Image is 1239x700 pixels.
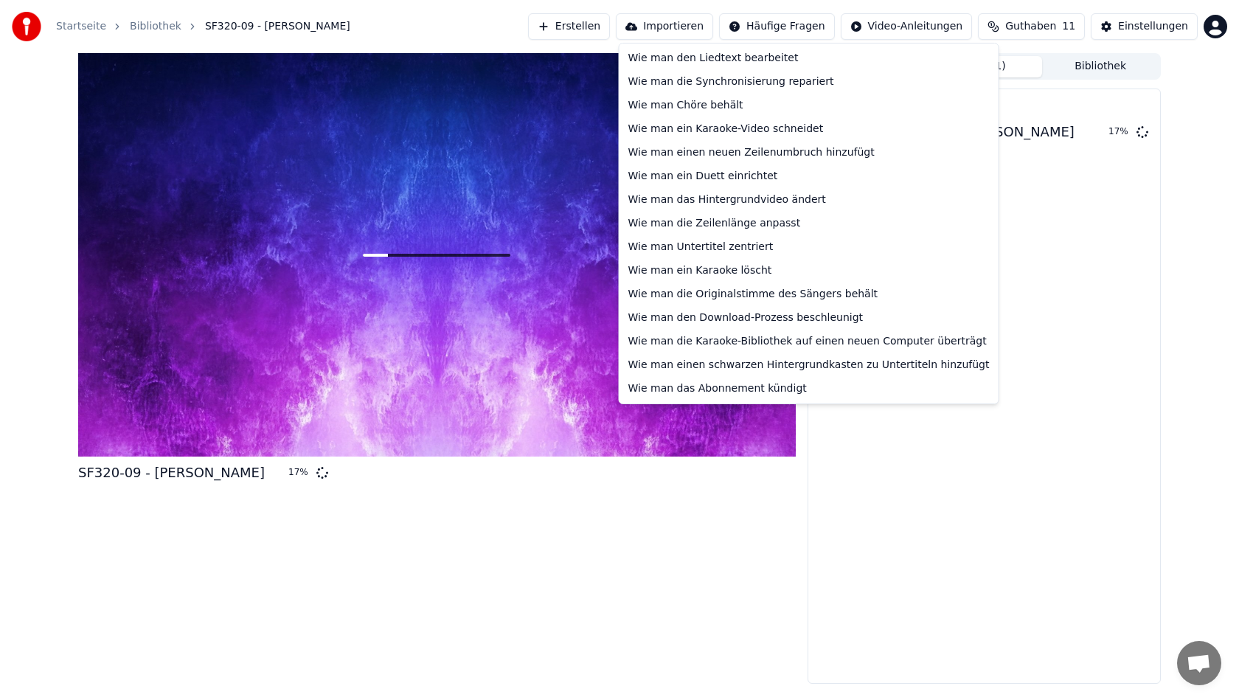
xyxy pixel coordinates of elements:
div: Wie man die Karaoke-Bibliothek auf einen neuen Computer überträgt [622,330,996,353]
div: Wie man die Zeilenlänge anpasst [622,212,996,235]
div: Wie man ein Duett einrichtet [622,164,996,188]
div: Wie man einen neuen Zeilenumbruch hinzufügt [622,141,996,164]
div: Wie man ein Karaoke-Video schneidet [622,117,996,141]
div: Wie man einen schwarzen Hintergrundkasten zu Untertiteln hinzufügt [622,353,996,377]
div: Wie man das Abonnement kündigt [622,377,996,401]
div: Wie man die Originalstimme des Sängers behält [622,283,996,306]
div: Wie man das Hintergrundvideo ändert [622,188,996,212]
div: Wie man die Synchronisierung repariert [622,70,996,94]
div: Wie man Untertitel zentriert [622,235,996,259]
div: Wie man den Liedtext bearbeitet [622,46,996,70]
div: Wie man ein Karaoke löscht [622,259,996,283]
div: Wie man Chöre behält [622,94,996,117]
div: Wie man den Download-Prozess beschleunigt [622,306,996,330]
